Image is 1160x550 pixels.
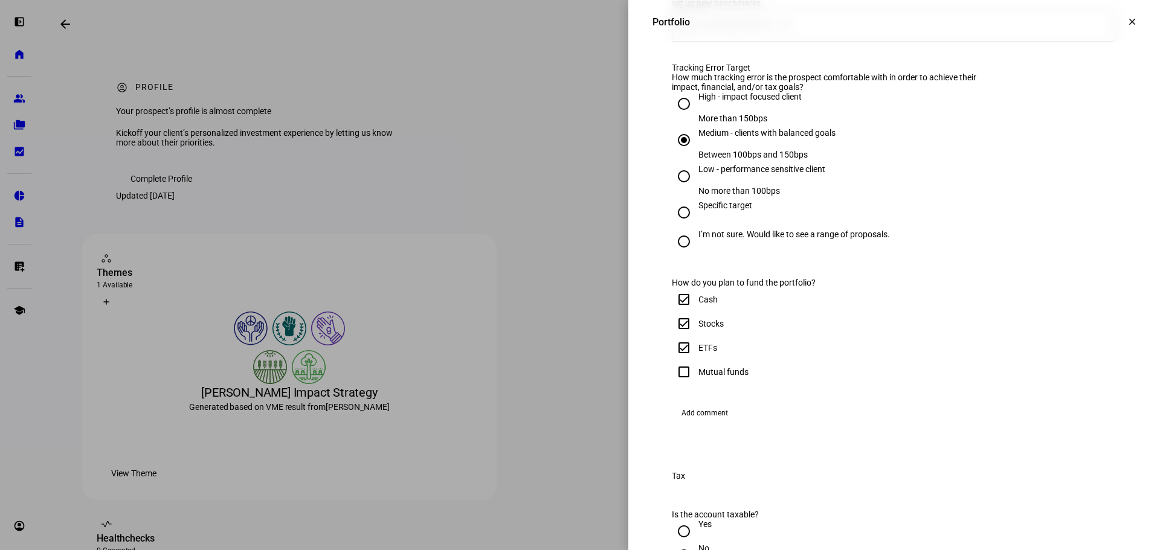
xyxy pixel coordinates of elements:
span: Add comment [681,403,728,423]
div: No more than 100bps [698,186,825,196]
button: Add comment [672,403,738,423]
div: More than 150bps [698,114,802,123]
div: How much tracking error is the prospect comfortable with in order to achieve their impact, financ... [672,72,983,92]
div: Is the account taxable? [672,510,983,519]
div: I’m not sure. Would like to see a range of proposals. [698,229,890,239]
div: Tracking Error Target [672,63,983,72]
div: Portfolio [652,16,690,28]
div: Medium - clients with balanced goals [698,128,836,138]
div: Yes [698,519,712,529]
div: ETFs [698,343,717,353]
div: High - impact focused client [698,92,802,101]
div: Specific target [698,200,752,210]
div: Mutual funds [698,367,749,377]
mat-icon: clear [1127,16,1138,27]
div: How do you plan to fund the portfolio? [672,278,983,287]
div: Cash [698,295,718,304]
div: Stocks [698,319,724,328]
div: Between 100bps and 150bps [698,150,836,159]
div: Low - performance sensitive client [698,164,825,174]
div: Tax [672,471,685,481]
